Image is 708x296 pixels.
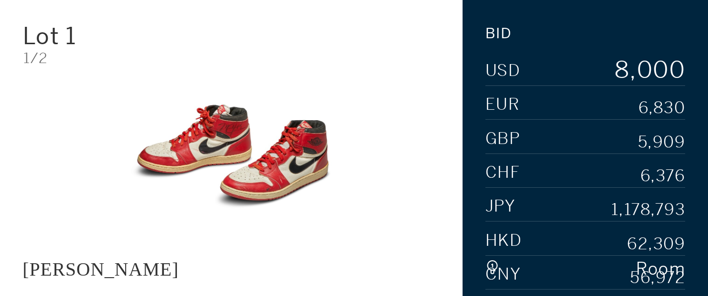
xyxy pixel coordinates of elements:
[485,63,521,78] span: USD
[485,131,521,147] span: GBP
[485,164,520,180] span: CHF
[669,58,686,81] div: 0
[23,51,440,66] div: 1/2
[630,270,685,286] div: 56,972
[614,58,630,81] div: 8
[638,134,686,149] div: 5,909
[485,232,522,248] span: HKD
[499,260,685,277] div: Room
[640,168,686,184] div: 6,376
[614,82,630,105] div: 9
[637,58,653,81] div: 0
[485,26,512,41] div: Bid
[653,58,669,81] div: 0
[23,25,162,48] div: Lot 1
[112,76,351,236] img: JACQUES MAJORELLE
[627,235,685,251] div: 62,309
[485,198,516,214] span: JPY
[485,266,521,282] span: CNY
[611,202,686,218] div: 1,178,793
[485,96,520,112] span: EUR
[638,100,686,116] div: 6,830
[23,259,179,280] div: [PERSON_NAME]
